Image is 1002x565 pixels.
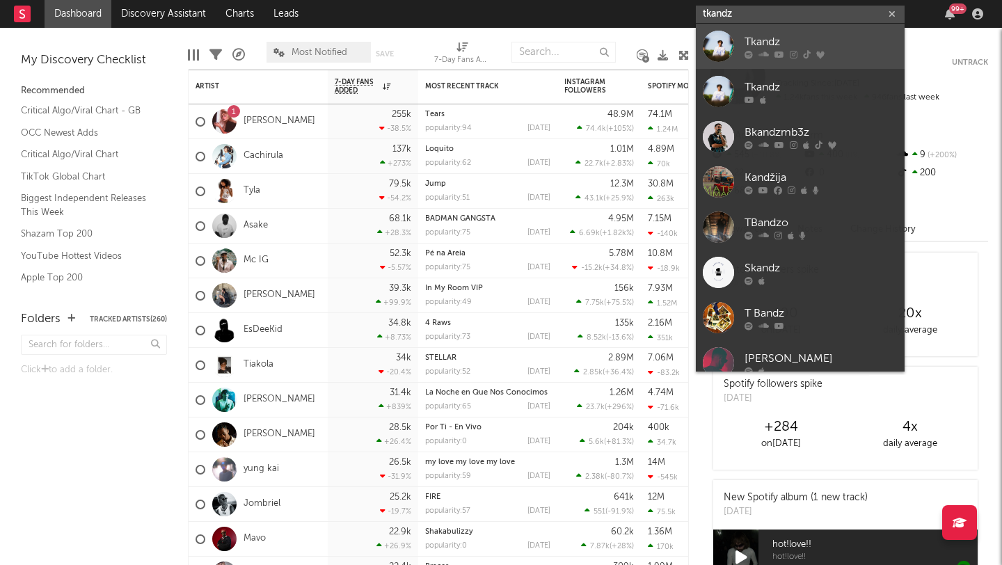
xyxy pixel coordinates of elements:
a: FIRE [425,493,440,501]
div: ( ) [577,124,634,133]
a: Por Ti - En Vivo [425,424,482,431]
a: Jump [425,180,446,188]
input: Search... [511,42,616,63]
div: daily average [845,322,974,339]
a: Biggest Independent Releases This Week [21,191,153,219]
div: [DATE] [527,403,550,411]
div: [DATE] [527,368,550,376]
div: 30.8M [648,180,674,189]
div: ( ) [574,367,634,376]
div: Artist [196,82,300,90]
a: [PERSON_NAME] [244,116,315,127]
div: 12.3M [610,180,634,189]
span: +34.8 % [605,264,632,272]
div: [DATE] [527,472,550,480]
div: Shakabulizzy [425,528,550,536]
span: -91.9 % [607,508,632,516]
div: FIRE [425,493,550,501]
a: OCC Newest Adds [21,125,153,141]
div: Edit Columns [188,35,199,75]
div: 5.78M [609,249,634,258]
a: Tkandz [696,69,905,114]
div: ( ) [584,507,634,516]
span: 2.85k [583,369,603,376]
div: 170k [648,542,674,551]
a: Tears [425,111,445,118]
a: T Bandz [696,295,905,340]
div: 7.15M [648,214,671,223]
div: 200 [896,164,988,182]
div: Tears [425,111,550,118]
div: 52.3k [390,249,411,258]
div: BADMAN GANGSTA [425,215,550,223]
div: -54.2 % [379,193,411,202]
button: Save [376,50,394,58]
span: 43.1k [584,195,603,202]
a: Skandz [696,250,905,295]
div: 28.5k [389,423,411,432]
button: Tracked Artists(260) [90,316,167,323]
div: -31.9 % [380,472,411,481]
a: yung kai [244,463,279,475]
div: [DATE] [527,229,550,237]
a: Jombriel [244,498,280,510]
a: YouTube Hottest Videos [21,248,153,264]
div: -38.5 % [379,124,411,133]
span: -15.2k [581,264,603,272]
div: ( ) [575,193,634,202]
span: +25.9 % [605,195,632,202]
input: Search for folders... [21,335,167,355]
div: 4.95M [608,214,634,223]
div: 641k [614,493,634,502]
div: [DATE] [527,194,550,202]
div: -19.7 % [380,507,411,516]
div: Recommended [21,83,167,100]
div: +26.4 % [376,437,411,446]
span: 2.38k [585,473,605,481]
div: -545k [648,472,678,482]
div: popularity: 0 [425,438,467,445]
div: 4 Raws [425,319,550,327]
div: [DATE] [527,507,550,515]
div: [DATE] [527,438,550,445]
a: Mc IG [244,255,269,266]
a: my love my love my love [425,459,515,466]
div: 7.93M [648,284,673,293]
div: [DATE] [527,333,550,341]
span: 22.7k [584,160,603,168]
div: 99 + [949,3,967,14]
div: ( ) [572,263,634,272]
div: popularity: 94 [425,125,472,132]
div: Spotify followers spike [724,377,822,392]
div: 263k [648,194,674,203]
a: Shakabulizzy [425,528,473,536]
div: 10.8M [648,249,673,258]
div: popularity: 0 [425,542,467,550]
div: Loquito [425,145,550,153]
div: -140k [648,229,678,238]
span: +28 % [612,543,632,550]
a: [PERSON_NAME] [244,289,315,301]
a: [PERSON_NAME] [244,394,315,406]
div: 68.1k [389,214,411,223]
div: 4 x [845,419,974,436]
div: [DATE] [527,264,550,271]
div: Kandžija [745,169,898,186]
div: A&R Pipeline [232,35,245,75]
span: 551 [594,508,605,516]
div: 400k [648,423,669,432]
div: 34.8k [388,319,411,328]
a: Loquito [425,145,454,153]
div: ( ) [576,298,634,307]
a: Tkandz [696,24,905,69]
span: Most Notified [292,48,347,57]
a: TikTok Global Chart [21,169,153,184]
div: [PERSON_NAME] [745,350,898,367]
div: Folders [21,311,61,328]
span: +75.5 % [606,299,632,307]
div: +28.3 % [377,228,411,237]
span: 7.87k [590,543,610,550]
div: daily average [845,436,974,452]
div: my love my love my love [425,459,550,466]
a: Critical Algo/Viral Chart - GB [21,103,153,118]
